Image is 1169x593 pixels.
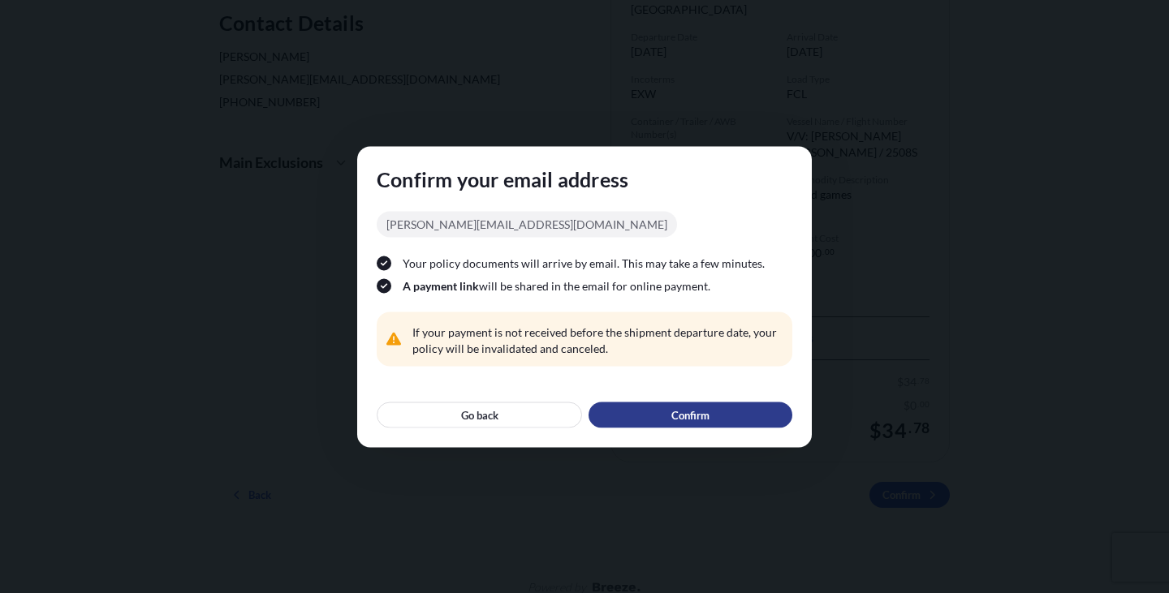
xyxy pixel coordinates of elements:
button: Confirm [589,402,792,428]
p: Confirm [671,406,710,423]
span: Confirm your email address [377,165,792,191]
p: Go back [461,406,498,423]
span: [PERSON_NAME][EMAIL_ADDRESS][DOMAIN_NAME] [377,211,677,237]
span: Your policy documents will arrive by email. This may take a few minutes. [377,255,792,271]
span: A payment link [403,277,479,294]
span: If your payment is not received before the shipment departure date, your policy will be invalidat... [412,324,783,356]
span: will be shared in the email for online payment. [377,277,792,294]
button: Go back [377,402,582,428]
